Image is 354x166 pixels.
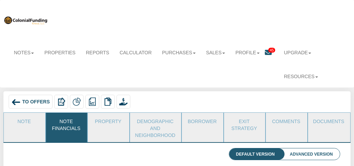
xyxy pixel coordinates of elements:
[39,45,81,60] a: Properties
[224,113,264,135] a: Exit Strategy
[265,45,279,61] a: 45
[46,113,86,135] a: Note Financials
[22,99,50,104] span: To Offers
[268,48,275,53] span: 45
[4,113,44,130] a: Note
[283,148,339,160] li: Advanced Version
[119,98,128,106] img: purchase_offer.png
[9,45,39,60] a: Notes
[201,45,230,60] a: Sales
[11,98,21,107] img: back_arrow_left_icon.svg
[229,148,282,160] li: Default Version
[3,16,48,25] img: 569736
[104,98,112,106] img: copy.png
[73,98,81,106] img: partial.png
[230,45,265,60] a: Profile
[114,45,157,60] a: Calculator
[279,69,323,84] a: Resources
[88,98,96,106] img: reports.png
[81,45,114,60] a: Reports
[88,113,128,130] a: Property
[308,113,350,130] a: Documents
[157,45,201,60] a: Purchases
[279,45,316,60] a: Upgrade
[182,113,222,130] a: Borrower
[130,113,181,142] a: Demographic and Neighborhood
[57,98,65,106] img: export.svg
[266,113,306,130] a: Comments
